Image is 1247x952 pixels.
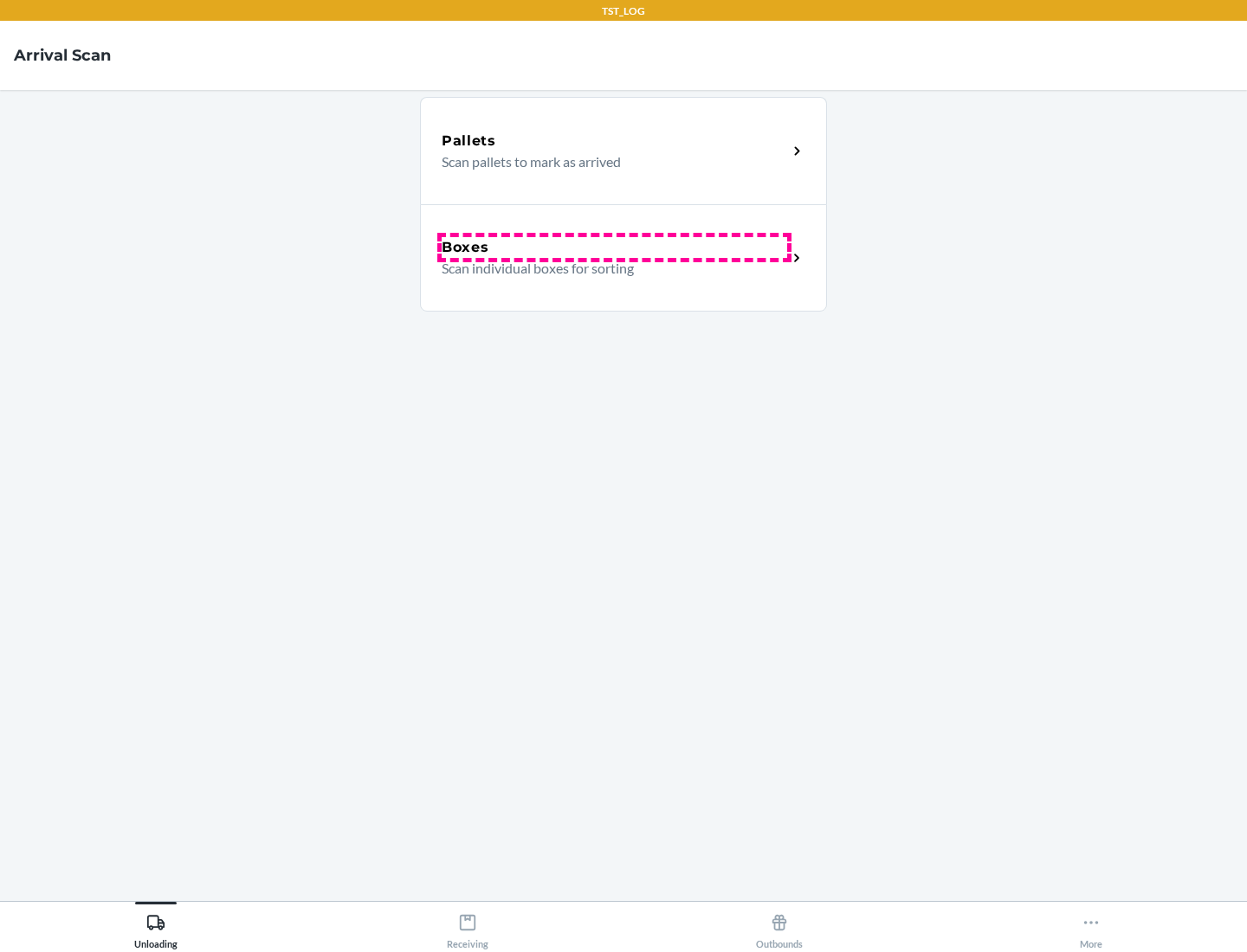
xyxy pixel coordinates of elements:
[134,906,178,949] div: Unloading
[442,131,496,151] h5: Pallets
[447,906,488,949] div: Receiving
[1080,906,1102,949] div: More
[420,97,827,204] a: PalletsScan pallets to mark as arrived
[420,204,827,312] a: BoxesScan individual boxes for sorting
[442,258,773,279] p: Scan individual boxes for sorting
[623,902,935,949] button: Outbounds
[14,44,111,67] h4: Arrival Scan
[442,151,773,172] p: Scan pallets to mark as arrived
[602,3,645,19] p: TST_LOG
[442,237,489,258] h5: Boxes
[935,902,1247,949] button: More
[756,906,803,949] div: Outbounds
[312,902,623,949] button: Receiving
